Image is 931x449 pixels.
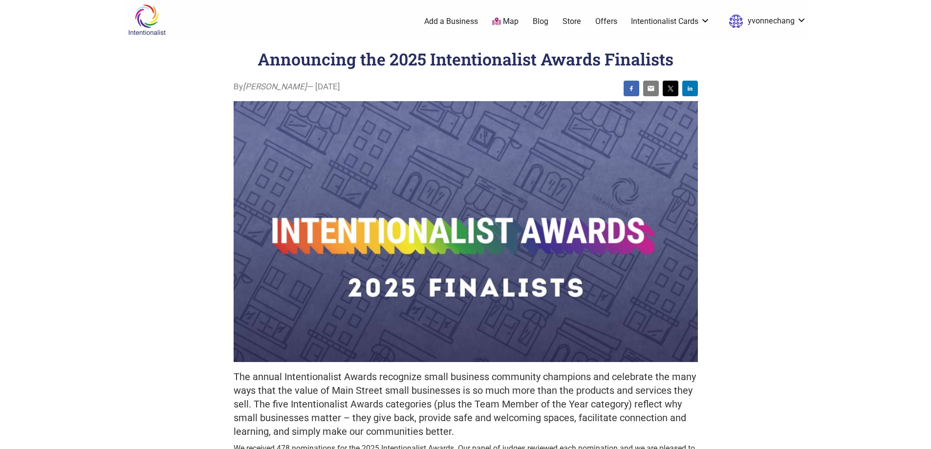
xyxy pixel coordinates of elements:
[647,85,655,92] img: email sharing button
[667,85,674,92] img: twitter sharing button
[533,16,548,27] a: Blog
[243,82,307,91] i: [PERSON_NAME]
[234,81,340,93] span: By — [DATE]
[686,85,694,92] img: linkedin sharing button
[258,48,673,70] h1: Announcing the 2025 Intentionalist Awards Finalists
[492,16,519,27] a: Map
[124,4,170,36] img: Intentionalist
[724,13,806,30] a: yvonnechang
[563,16,581,27] a: Store
[595,16,617,27] a: Offers
[631,16,710,27] a: Intentionalist Cards
[234,370,698,438] h5: The annual Intentionalist Awards recognize small business community champions and celebrate the m...
[628,85,635,92] img: facebook sharing button
[424,16,478,27] a: Add a Business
